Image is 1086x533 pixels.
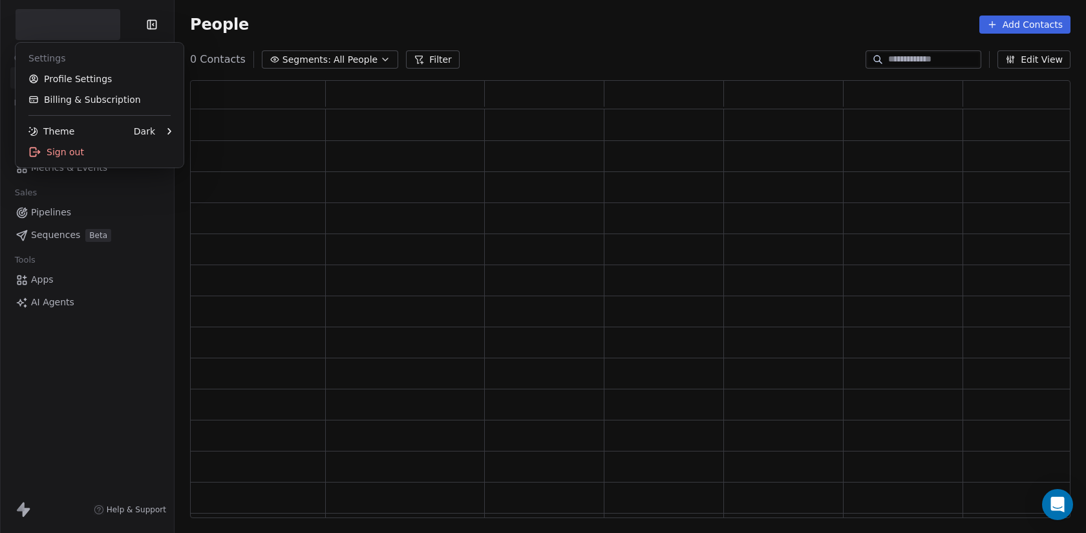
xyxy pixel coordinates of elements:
[134,125,155,138] div: Dark
[21,48,178,69] div: Settings
[21,89,178,110] a: Billing & Subscription
[21,142,178,162] div: Sign out
[21,69,178,89] a: Profile Settings
[28,125,74,138] div: Theme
